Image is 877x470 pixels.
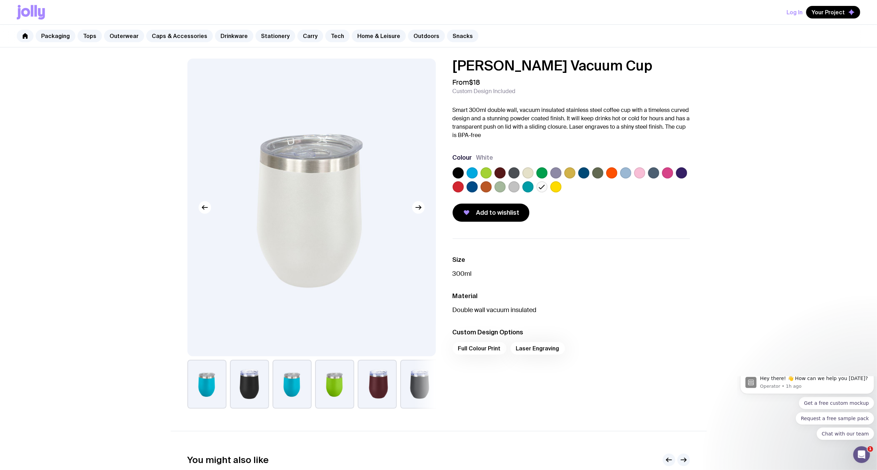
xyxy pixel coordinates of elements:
[476,209,520,217] span: Add to wishlist
[447,30,478,42] a: Snacks
[325,30,350,42] a: Tech
[737,377,877,467] iframe: Intercom notifications message
[408,30,445,42] a: Outdoors
[853,446,870,463] iframe: Intercom live chat
[453,204,529,222] button: Add to wishlist
[453,270,690,278] p: 300ml
[23,7,132,13] p: Message from Operator, sent 1h ago
[255,30,295,42] a: Stationery
[79,51,137,63] button: Quick reply: Chat with our team
[453,78,481,86] span: From
[3,20,137,63] div: Quick reply options
[58,36,137,48] button: Quick reply: Request a free sample pack
[469,78,481,87] span: $18
[352,30,406,42] a: Home & Leisure
[453,153,472,162] h3: Colour
[453,328,690,336] h3: Custom Design Options
[476,153,493,162] span: White
[36,30,75,42] a: Packaging
[453,59,690,73] h1: [PERSON_NAME] Vacuum Cup
[297,30,323,42] a: Carry
[453,88,516,95] span: Custom Design Included
[187,455,269,465] h2: You might also like
[787,6,803,18] button: Log In
[868,446,873,452] span: 1
[453,306,690,314] p: Double wall vacuum insulated
[812,9,845,16] span: Your Project
[8,0,19,12] img: Profile image for Operator
[146,30,213,42] a: Caps & Accessories
[77,30,102,42] a: Tops
[61,20,137,33] button: Quick reply: Get a free custom mockup
[453,292,690,300] h3: Material
[104,30,144,42] a: Outerwear
[215,30,253,42] a: Drinkware
[453,106,690,139] p: Smart 300ml double wall, vacuum insulated stainless steel coffee cup with a timeless curved desig...
[453,256,690,264] h3: Size
[806,6,860,18] button: Your Project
